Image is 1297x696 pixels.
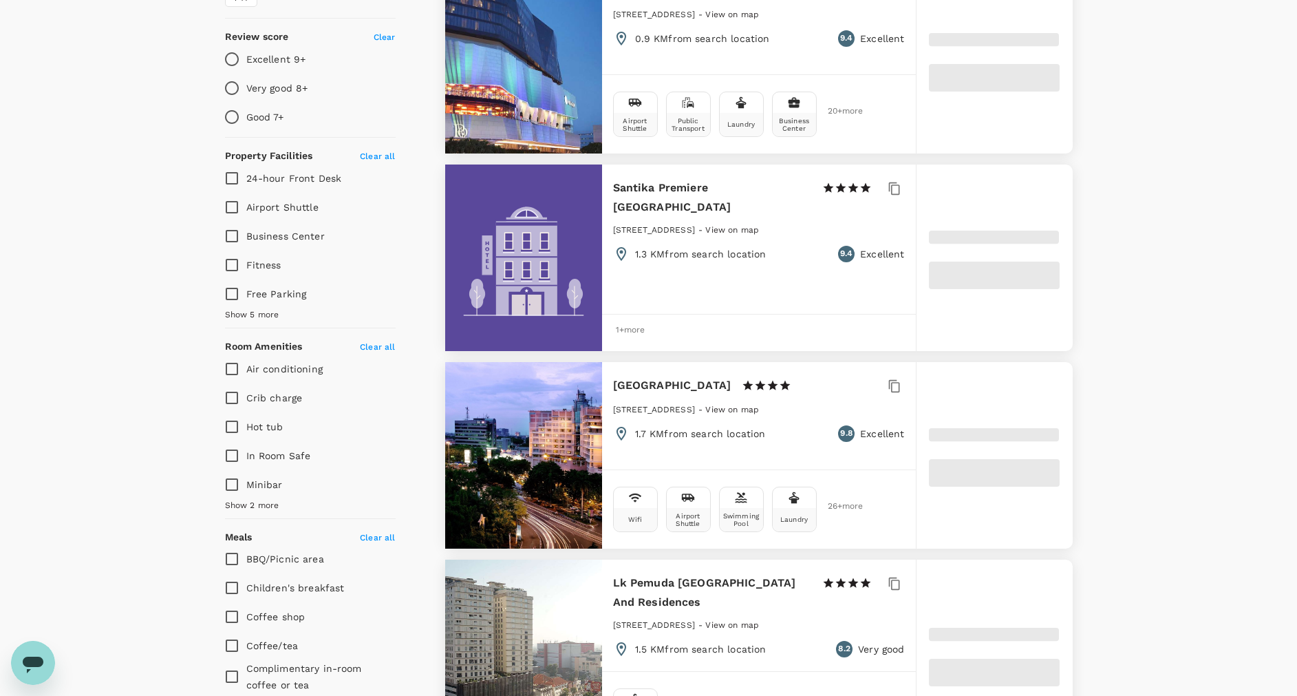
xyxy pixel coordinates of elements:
span: View on map [705,10,759,19]
p: Good 7+ [246,110,284,124]
span: Hot tub [246,421,283,432]
span: Fitness [246,260,281,271]
span: In Room Safe [246,450,311,461]
span: Show 5 more [225,308,279,322]
p: 1.3 KM from search location [635,247,767,261]
div: Laundry [780,516,808,523]
p: Excellent [860,247,904,261]
span: Clear all [360,151,395,161]
div: Business Center [775,117,813,132]
span: [STREET_ADDRESS] [613,405,695,414]
div: Wifi [628,516,643,523]
span: Clear all [360,342,395,352]
h6: Review score [225,30,289,45]
h6: Lk Pemuda [GEOGRAPHIC_DATA] And Residences [613,573,811,612]
span: 24-hour Front Desk [246,173,342,184]
span: Children's breakfast [246,582,345,593]
a: View on map [705,224,759,235]
span: - [698,10,705,19]
span: 26 + more [828,502,848,511]
span: 9.4 [840,247,853,261]
span: 8.2 [838,642,850,656]
span: Complimentary in-room coffee or tea [246,663,362,690]
span: Free Parking [246,288,307,299]
span: View on map [705,405,759,414]
h6: [GEOGRAPHIC_DATA] [613,376,731,395]
span: [STREET_ADDRESS] [613,10,695,19]
p: Excellent [860,427,904,441]
div: Airport Shuttle [669,512,707,527]
h6: Santika Premiere [GEOGRAPHIC_DATA] [613,178,811,217]
span: - [698,405,705,414]
span: 20 + more [828,107,848,116]
p: 1.5 KM from search location [635,642,767,656]
span: - [698,620,705,630]
span: View on map [705,225,759,235]
span: [STREET_ADDRESS] [613,620,695,630]
a: View on map [705,8,759,19]
div: Laundry [727,120,755,128]
div: Swimming Pool [722,512,760,527]
p: Excellent 9+ [246,52,306,66]
span: 9.8 [840,427,852,441]
a: View on map [705,619,759,630]
span: Air conditioning [246,363,323,375]
span: View on map [705,620,759,630]
span: - [698,225,705,235]
p: Very good [858,642,904,656]
span: Coffee shop [246,611,306,622]
span: [STREET_ADDRESS] [613,225,695,235]
a: View on map [705,403,759,414]
span: Show 2 more [225,499,279,513]
h6: Property Facilities [225,149,313,164]
p: Very good 8+ [246,81,308,95]
span: Coffee/tea [246,640,299,651]
h6: Room Amenities [225,339,303,355]
span: 1 + more [616,326,636,335]
p: Excellent [860,32,904,45]
span: Minibar [246,479,283,490]
iframe: Button to launch messaging window [11,641,55,685]
span: Business Center [246,231,325,242]
span: Crib charge [246,392,303,403]
p: 0.9 KM from search location [635,32,770,45]
span: BBQ/Picnic area [246,553,324,565]
span: Clear all [360,533,395,542]
div: Public Transport [669,117,707,132]
p: 1.7 KM from search location [635,427,766,441]
h6: Meals [225,530,253,545]
span: Airport Shuttle [246,202,319,213]
span: 9.4 [840,32,853,45]
div: Airport Shuttle [617,117,654,132]
span: Clear [374,32,396,42]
